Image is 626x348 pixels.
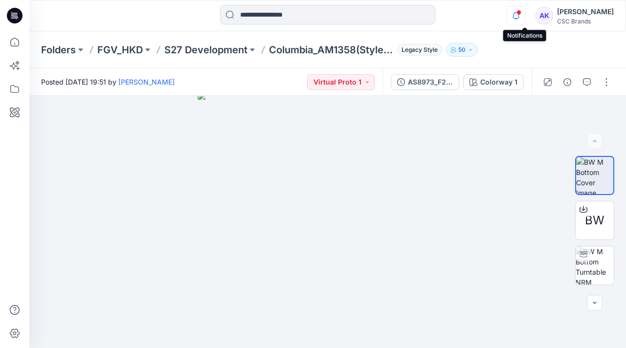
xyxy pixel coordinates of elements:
img: eyJhbGciOiJIUzI1NiIsImtpZCI6IjAiLCJzbHQiOiJzZXMiLCJ0eXAiOiJKV1QifQ.eyJkYXRhIjp7InR5cGUiOiJzdG9yYW... [198,92,458,348]
a: [PERSON_NAME] [118,78,175,86]
a: Folders [41,43,76,57]
div: CSC Brands [557,18,614,25]
button: Details [559,74,575,90]
p: 50 [458,44,466,55]
a: FGV_HKD [97,43,143,57]
div: [PERSON_NAME] [557,6,614,18]
p: Columbia_AM1358(Stylezone) [269,43,393,57]
button: Colorway 1 [463,74,524,90]
img: BW M Bottom Turntable NRM [576,246,614,284]
span: Legacy Style [397,44,442,56]
div: Colorway 1 [480,77,517,87]
img: BW M Bottom Cover Image NRM [576,157,613,194]
a: S27 Development [164,43,247,57]
span: Posted [DATE] 19:51 by [41,77,175,87]
div: AS8973_F26_EXTREG_VP1 [408,77,453,87]
button: Legacy Style [393,43,442,57]
button: AS8973_F26_EXTREG_VP1 [391,74,459,90]
span: BW [585,212,604,229]
button: 50 [446,43,478,57]
div: AK [536,7,553,24]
